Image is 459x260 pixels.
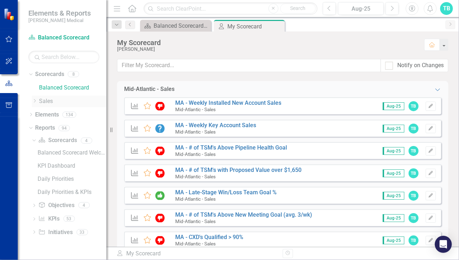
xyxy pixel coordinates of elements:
[36,147,106,158] a: Balanced Scorecard Welcome Page
[227,22,283,31] div: My Scorecard
[341,5,381,13] div: Aug-25
[409,213,419,223] div: TB
[38,215,60,223] a: KPIs
[409,235,419,245] div: TB
[35,70,64,78] a: Scorecards
[175,241,216,247] small: Mid-Atlantic - Sales
[175,99,281,106] a: MA - Weekly Installed New Account Sales
[144,2,317,15] input: Search ClearPoint...
[38,136,77,145] a: Scorecards
[39,84,106,92] a: Balanced Scorecard
[117,59,381,72] input: Filter My Scorecard...
[155,124,165,133] img: No Information
[383,237,404,244] span: Aug-25
[383,147,404,155] span: Aug-25
[39,97,106,105] a: Sales
[397,61,444,70] div: Notify on Changes
[175,174,216,179] small: Mid-Atlantic - Sales
[81,137,92,143] div: 4
[38,150,106,156] div: Balanced Scorecard Welcome Page
[155,147,165,155] img: Below Target
[35,124,55,132] a: Reports
[409,146,419,156] div: TB
[338,2,384,15] button: Aug-25
[38,228,73,237] a: Initiatives
[28,51,99,63] input: Search Below...
[383,192,404,200] span: Aug-25
[435,236,452,253] div: Open Intercom Messenger
[59,125,70,131] div: 94
[36,160,106,172] a: KPI Dashboard
[175,218,216,224] small: Mid-Atlantic - Sales
[383,125,404,132] span: Aug-25
[36,173,106,185] a: Daily Priorities
[28,9,91,17] span: Elements & Reports
[36,186,106,198] a: Daily Priorities & KPIs
[142,21,209,30] a: Balanced Scorecard Welcome Page
[38,163,106,169] div: KPI Dashboard
[175,167,302,173] a: MA - # of TSM's with Proposed Value over $1,650
[155,214,165,222] img: Below Target
[117,47,417,52] div: [PERSON_NAME]
[155,236,165,245] img: Below Target
[77,229,88,235] div: 33
[38,201,74,210] a: Objectives
[175,107,216,112] small: Mid-Atlantic - Sales
[290,5,305,11] span: Search
[175,196,216,202] small: Mid-Atlantic - Sales
[409,124,419,134] div: TB
[409,168,419,178] div: TB
[154,21,209,30] div: Balanced Scorecard Welcome Page
[409,101,419,111] div: TB
[38,176,106,182] div: Daily Priorities
[280,4,316,13] button: Search
[409,191,419,201] div: TB
[383,214,404,222] span: Aug-25
[63,216,75,222] div: 53
[175,122,256,129] a: MA - Weekly Key Account Sales
[383,169,404,177] span: Aug-25
[383,102,404,110] span: Aug-25
[175,211,312,218] a: MA - # of TSM's Above New Meeting Goal (avg. 3/wk)
[175,129,216,135] small: Mid-Atlantic - Sales
[155,102,165,110] img: Below Target
[62,112,76,118] div: 134
[116,250,277,258] div: My Scorecard
[175,234,243,240] a: MA - CXD's Qualified > 90%
[440,2,453,15] button: TB
[155,191,165,200] img: On or Above Target
[175,189,277,196] a: MA - Late-Stage Win/Loss Team Goal %
[28,34,99,42] a: Balanced Scorecard
[78,202,90,208] div: 4
[124,85,175,93] div: Mid-Atlantic - Sales
[117,39,417,47] div: My Scorecard
[28,17,91,23] small: [PERSON_NAME] Medical
[4,8,16,21] img: ClearPoint Strategy
[155,169,165,178] img: Below Target
[175,144,287,151] a: MA - # of TSM's Above Pipeline Health Goal
[68,71,79,77] div: 8
[175,151,216,157] small: Mid-Atlantic - Sales
[38,189,106,195] div: Daily Priorities & KPIs
[35,111,59,119] a: Elements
